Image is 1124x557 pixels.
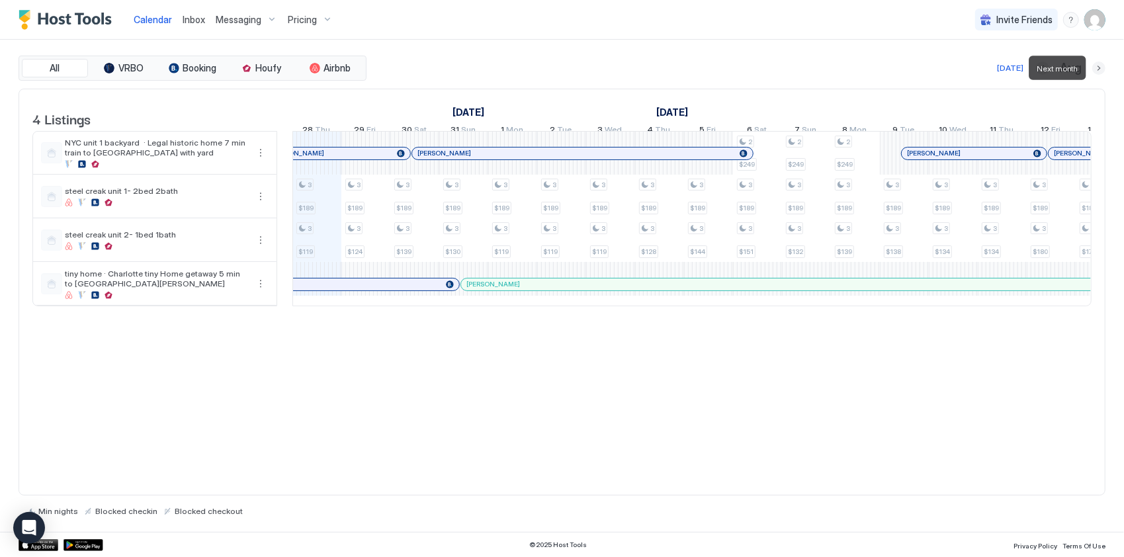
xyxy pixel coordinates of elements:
button: More options [253,189,269,204]
span: 3 [308,224,312,233]
span: 3 [503,224,507,233]
span: $189 [641,204,656,212]
span: $132 [788,247,803,256]
span: $189 [739,204,754,212]
span: Privacy Policy [1014,542,1057,550]
a: September 2, 2025 [547,122,576,141]
span: $189 [935,204,950,212]
a: Host Tools Logo [19,10,118,30]
span: All [50,62,60,74]
span: 3 [357,181,361,189]
button: Booking [159,59,226,77]
span: 3 [944,224,948,233]
button: Airbnb [297,59,363,77]
span: 3 [552,224,556,233]
button: More options [253,232,269,248]
a: Calendar [134,13,172,26]
span: $130 [445,247,460,256]
span: Sat [414,124,427,138]
span: Fri [367,124,376,138]
span: © 2025 Host Tools [530,540,587,549]
span: $119 [592,247,607,256]
span: 3 [601,224,605,233]
a: September 5, 2025 [697,122,720,141]
span: 4 Listings [32,108,91,128]
span: steel creak unit 1- 2bed 2bath [65,186,247,196]
span: Airbnb [324,62,351,74]
span: 3 [699,181,703,189]
span: 3 [406,181,410,189]
span: 5 [700,124,705,138]
span: 10 [939,124,947,138]
a: September 10, 2025 [935,122,970,141]
span: 3 [308,181,312,189]
span: $134 [935,247,950,256]
span: 3 [552,181,556,189]
span: Mon [850,124,867,138]
span: Tue [900,124,915,138]
span: Calendar [134,14,172,25]
span: Blocked checkin [95,506,157,516]
span: 3 [846,181,850,189]
span: 3 [993,224,997,233]
span: Min nights [38,506,78,516]
a: September 1, 2025 [653,103,691,122]
button: More options [253,145,269,161]
span: Sun [802,124,817,138]
span: 3 [1042,181,1046,189]
span: 3 [895,181,899,189]
span: 3 [993,181,997,189]
a: September 4, 2025 [644,122,674,141]
span: 13 [1088,124,1097,138]
span: Blocked checkout [175,506,243,516]
span: Houfy [256,62,282,74]
span: 30 [402,124,412,138]
a: August 29, 2025 [351,122,380,141]
span: VRBO [118,62,144,74]
a: September 1, 2025 [497,122,527,141]
a: September 11, 2025 [986,122,1017,141]
span: [PERSON_NAME] [1054,149,1107,157]
div: [DATE] [997,62,1023,74]
div: App Store [19,539,58,551]
a: Google Play Store [64,539,103,551]
span: 3 [503,181,507,189]
span: 28 [302,124,313,138]
span: 2 [748,138,752,146]
button: All [22,59,88,77]
span: $178 [1082,247,1096,256]
span: 3 [797,224,801,233]
span: Thu [656,124,671,138]
div: tab-group [19,56,367,81]
span: 3 [406,224,410,233]
span: 3 [748,224,752,233]
div: Open Intercom Messenger [13,512,45,544]
span: 3 [748,181,752,189]
span: 6 [747,124,752,138]
span: 11 [990,124,996,138]
a: September 13, 2025 [1085,122,1115,141]
div: User profile [1084,9,1105,30]
span: 3 [454,224,458,233]
span: 3 [454,181,458,189]
span: Thu [998,124,1014,138]
span: 2 [550,124,556,138]
span: tiny home · Charlotte tiny Home getaway 5 min to [GEOGRAPHIC_DATA][PERSON_NAME] [65,269,247,288]
span: $144 [690,247,705,256]
a: August 30, 2025 [398,122,430,141]
span: 9 [893,124,898,138]
span: $189 [886,204,901,212]
span: 7 [795,124,800,138]
span: $119 [543,247,558,256]
a: August 13, 2025 [449,103,488,122]
a: August 28, 2025 [299,122,333,141]
button: Next month [1092,62,1105,75]
span: Pricing [288,14,317,26]
span: steel creak unit 2- 1bed 1bath [65,230,247,239]
span: $138 [886,247,901,256]
span: [PERSON_NAME] [271,149,324,157]
span: Sat [754,124,767,138]
span: $189 [1082,204,1097,212]
button: Houfy [228,59,294,77]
